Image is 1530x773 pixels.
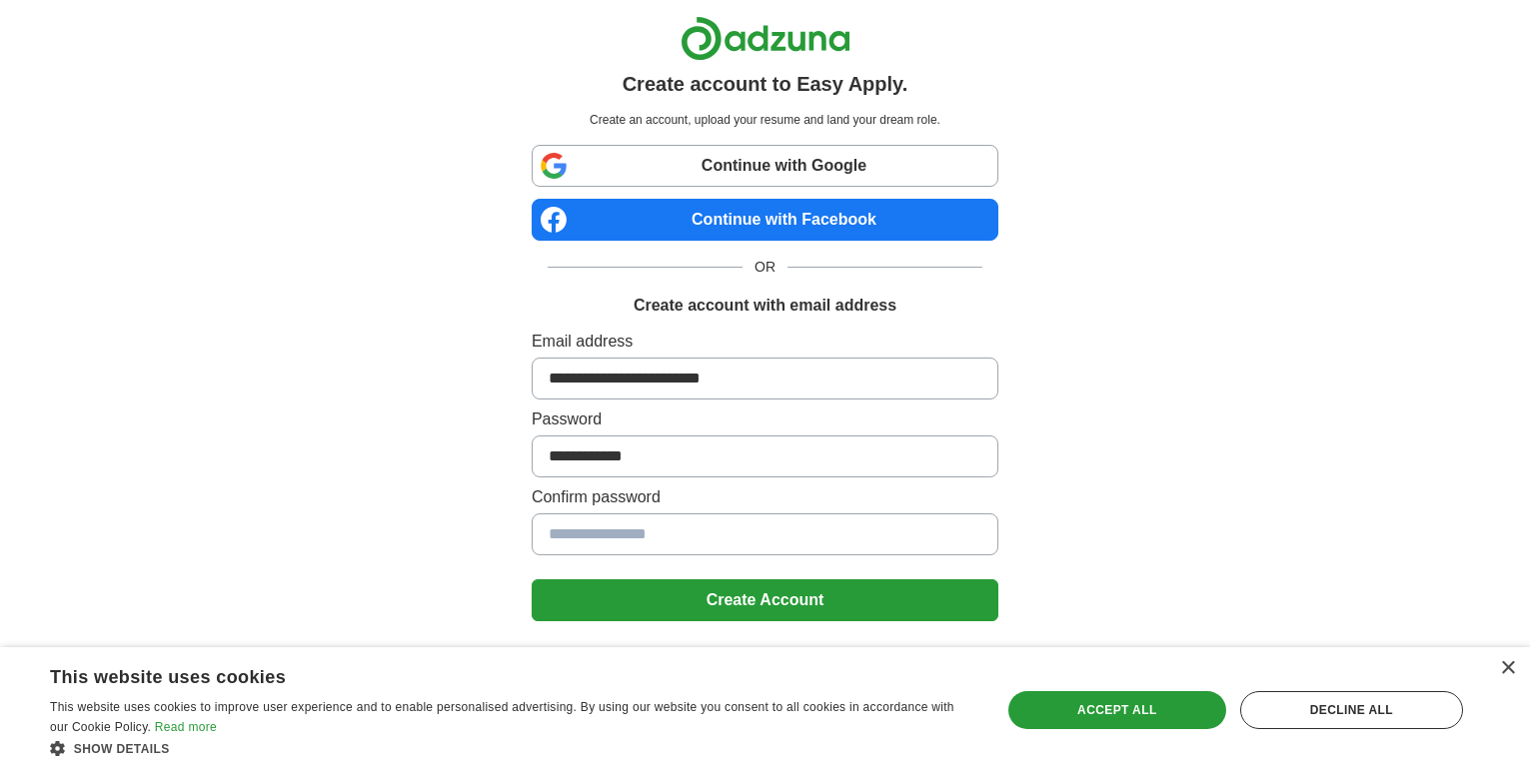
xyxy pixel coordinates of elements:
h1: Create account with email address [634,294,896,318]
span: Show details [74,742,170,756]
div: Accept all [1008,691,1226,729]
h1: Create account to Easy Apply. [623,69,908,99]
div: This website uses cookies [50,659,923,689]
a: Continue with Facebook [532,199,998,241]
p: Create an account, upload your resume and land your dream role. [536,111,994,129]
label: Password [532,407,998,431]
label: Email address [532,330,998,354]
div: Show details [50,738,973,758]
label: Confirm password [532,485,998,509]
a: Read more, opens a new window [155,720,217,734]
img: Adzuna logo [681,16,850,61]
span: This website uses cookies to improve user experience and to enable personalised advertising. By u... [50,700,954,734]
span: OR [743,257,787,278]
button: Create Account [532,579,998,621]
a: Continue with Google [532,145,998,187]
div: Decline all [1240,691,1463,729]
div: Close [1500,661,1515,676]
